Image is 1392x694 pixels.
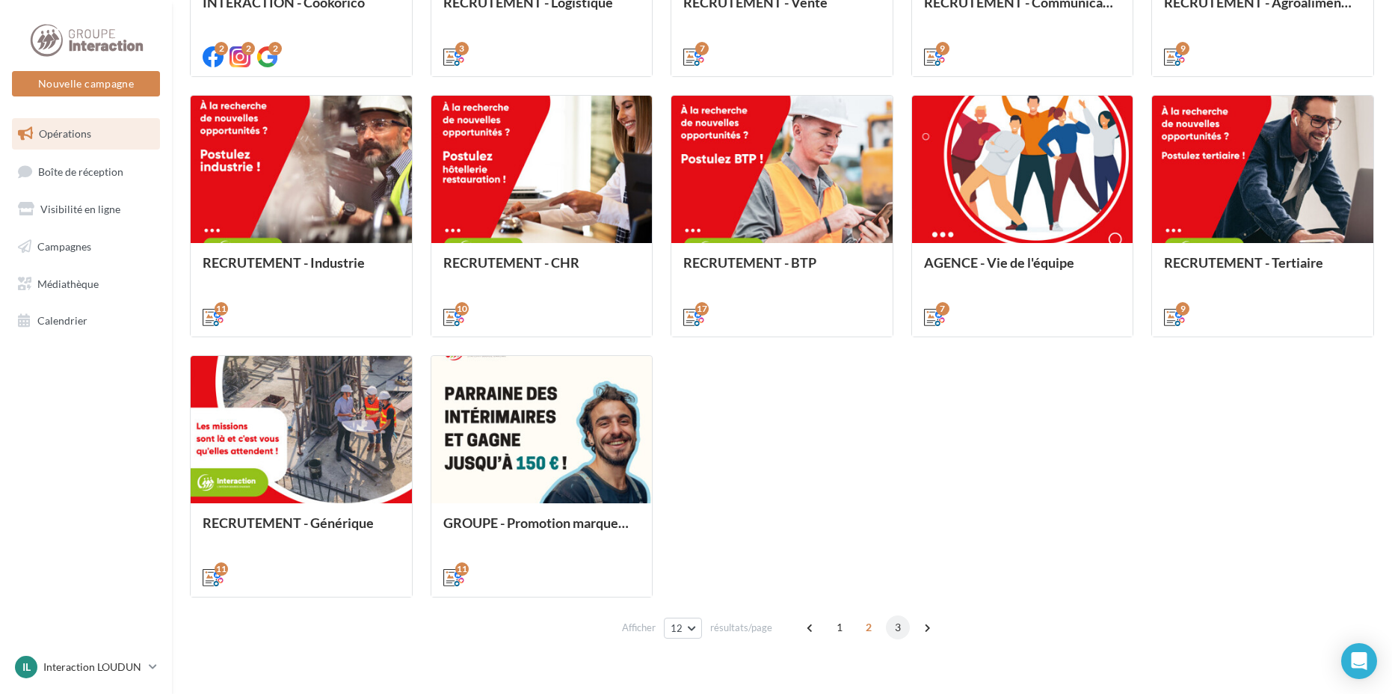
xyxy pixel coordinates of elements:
p: Interaction LOUDUN [43,660,143,675]
a: Opérations [9,118,163,150]
button: 12 [664,618,702,639]
span: Campagnes [37,240,91,253]
div: 2 [241,42,255,55]
div: 17 [695,302,709,316]
a: Visibilité en ligne [9,194,163,225]
div: RECRUTEMENT - Tertiaire [1164,255,1361,285]
div: 3 [455,42,469,55]
span: Calendrier [37,314,87,327]
button: Nouvelle campagne [12,71,160,96]
a: IL Interaction LOUDUN [12,653,160,681]
a: Calendrier [9,305,163,337]
div: RECRUTEMENT - Générique [203,515,400,545]
span: Médiathèque [37,277,99,289]
span: Visibilité en ligne [40,203,120,215]
a: Boîte de réception [9,156,163,188]
div: RECRUTEMENT - CHR [443,255,641,285]
div: RECRUTEMENT - BTP [683,255,881,285]
a: Médiathèque [9,268,163,300]
div: GROUPE - Promotion marques et offres [443,515,641,545]
span: 3 [886,615,910,639]
span: Boîte de réception [38,165,123,177]
div: 7 [936,302,949,316]
div: AGENCE - Vie de l'équipe [924,255,1121,285]
a: Campagnes [9,231,163,262]
span: IL [22,660,31,675]
span: Opérations [39,127,91,140]
div: 11 [215,302,228,316]
span: résultats/page [710,621,772,635]
span: 2 [857,615,881,639]
div: 9 [1176,42,1189,55]
div: 2 [215,42,228,55]
div: 9 [936,42,949,55]
div: RECRUTEMENT - Industrie [203,255,400,285]
div: 9 [1176,302,1189,316]
div: 11 [215,562,228,576]
span: Afficher [622,621,656,635]
div: 7 [695,42,709,55]
span: 1 [828,615,851,639]
div: 10 [455,302,469,316]
div: Open Intercom Messenger [1341,643,1377,679]
div: 2 [268,42,282,55]
div: 11 [455,562,469,576]
span: 12 [671,622,683,634]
